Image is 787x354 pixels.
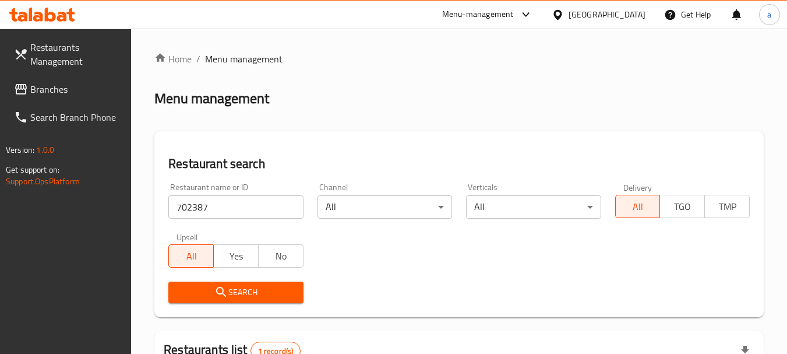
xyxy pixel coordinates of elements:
div: Menu-management [442,8,514,22]
a: Home [154,52,192,66]
label: Delivery [623,183,652,191]
button: No [258,244,303,268]
input: Search for restaurant name or ID.. [168,195,303,219]
span: Restaurants Management [30,40,122,68]
label: Upsell [177,233,198,241]
div: All [466,195,601,219]
button: All [615,195,661,218]
a: Search Branch Phone [5,103,132,131]
button: All [168,244,214,268]
a: Branches [5,75,132,103]
nav: breadcrumb [154,52,764,66]
span: Yes [218,248,254,265]
span: TMP [710,198,745,215]
span: Menu management [205,52,283,66]
span: All [620,198,656,215]
button: TGO [659,195,705,218]
span: No [263,248,299,265]
span: Search Branch Phone [30,110,122,124]
button: TMP [704,195,750,218]
button: Search [168,282,303,303]
span: All [174,248,209,265]
button: Yes [213,244,259,268]
span: TGO [665,198,700,215]
span: a [767,8,771,21]
span: 1.0.0 [36,142,54,157]
div: [GEOGRAPHIC_DATA] [569,8,645,21]
div: All [317,195,452,219]
h2: Menu management [154,89,269,108]
span: Search [178,285,294,300]
h2: Restaurant search [168,155,750,173]
span: Get support on: [6,162,59,177]
span: Version: [6,142,34,157]
a: Support.OpsPlatform [6,174,80,189]
a: Restaurants Management [5,33,132,75]
span: Branches [30,82,122,96]
li: / [196,52,200,66]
